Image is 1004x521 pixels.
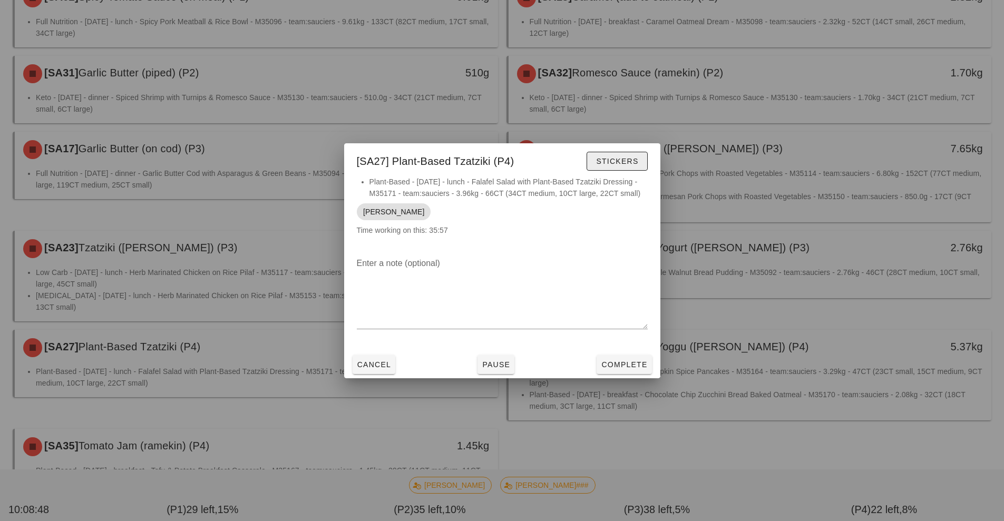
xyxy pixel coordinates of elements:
button: Cancel [353,355,396,374]
button: Complete [597,355,651,374]
span: Pause [482,360,510,369]
button: Stickers [587,152,647,171]
span: Stickers [596,157,638,165]
span: Complete [601,360,647,369]
div: Time working on this: 35:57 [344,176,660,247]
span: [PERSON_NAME] [363,203,424,220]
li: Plant-Based - [DATE] - lunch - Falafel Salad with Plant-Based Tzatziki Dressing - M35171 - team:s... [369,176,648,199]
div: [SA27] Plant-Based Tzatziki (P4) [344,143,660,176]
button: Pause [477,355,514,374]
span: Cancel [357,360,392,369]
